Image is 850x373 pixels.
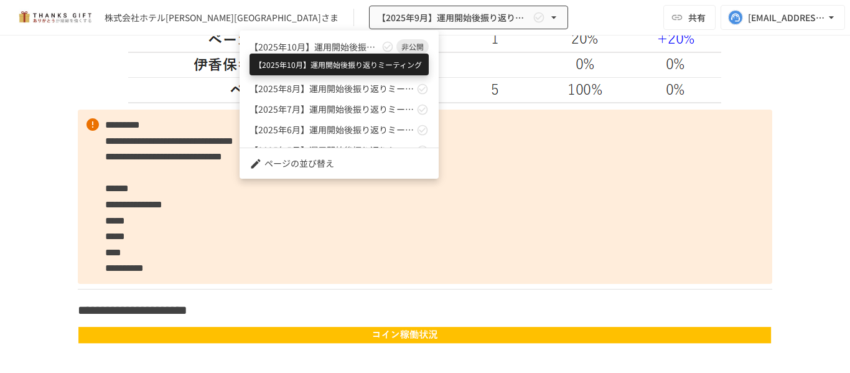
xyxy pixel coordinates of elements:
span: 【2025年10月】運用開始後振り返りミーティング [250,40,379,54]
li: ページの並び替え [240,153,439,174]
span: 【2025年7月】運用開始後振り返りミーティング [250,103,414,116]
span: 【2025年8月】運用開始後振り返りミーティング [250,82,414,95]
span: 非公開 [396,41,429,52]
span: 【2025年9月】運用開始後振り返りミーティング [250,62,414,75]
span: 【2025年5月】運用開始後振り返りミーティング [250,144,414,157]
span: 【2025年6月】運用開始後振り返りミーティング [250,123,414,136]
